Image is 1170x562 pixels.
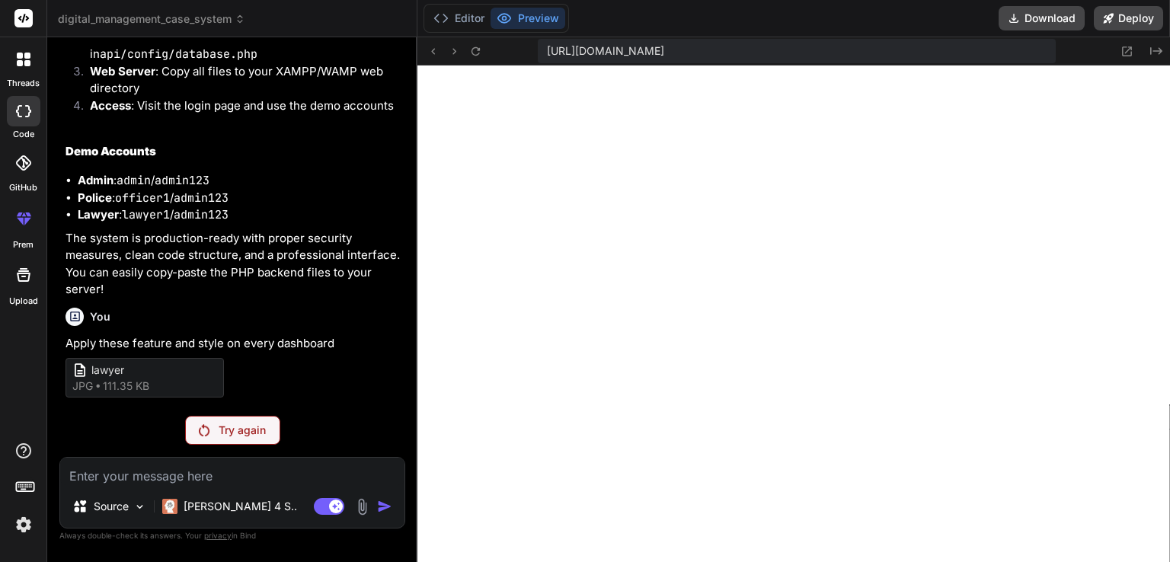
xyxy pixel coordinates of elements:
[91,362,213,378] span: lawyer
[11,512,37,538] img: settings
[58,11,245,27] span: digital_management_case_system
[66,144,156,158] strong: Demo Accounts
[78,207,119,222] strong: Lawyer
[9,181,37,194] label: GitHub
[133,500,146,513] img: Pick Models
[219,423,266,438] p: Try again
[204,531,232,540] span: privacy
[66,230,402,299] p: The system is production-ready with proper security measures, clean code structure, and a profess...
[174,190,229,206] code: admin123
[7,77,40,90] label: threads
[491,8,565,29] button: Preview
[90,98,131,113] strong: Access
[94,499,129,514] p: Source
[199,424,209,436] img: Retry
[377,499,392,514] img: icon
[66,335,402,353] p: Apply these feature and style on every dashboard
[115,190,170,206] code: officer1
[417,65,1170,562] iframe: Preview
[13,128,34,141] label: code
[78,173,113,187] strong: Admin
[90,309,110,324] h6: You
[353,498,371,516] img: attachment
[103,378,149,394] span: 111.35 KB
[117,173,151,188] code: admin
[9,295,38,308] label: Upload
[999,6,1085,30] button: Download
[78,206,402,224] li: : /
[78,97,402,119] li: : Visit the login page and use the demo accounts
[78,63,402,97] li: : Copy all files to your XAMPP/WAMP web directory
[78,172,402,190] li: : /
[547,43,664,59] span: [URL][DOMAIN_NAME]
[155,173,209,188] code: admin123
[59,528,405,543] p: Always double-check its answers. Your in Bind
[427,8,491,29] button: Editor
[90,64,155,78] strong: Web Server
[72,378,93,394] span: jpg
[13,238,34,251] label: prem
[174,207,229,222] code: admin123
[78,190,402,207] li: : /
[162,499,177,514] img: Claude 4 Sonnet
[122,207,170,222] code: lawyer1
[100,46,257,62] code: api/config/database.php
[78,190,112,205] strong: Police
[184,499,297,514] p: [PERSON_NAME] 4 S..
[1094,6,1163,30] button: Deploy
